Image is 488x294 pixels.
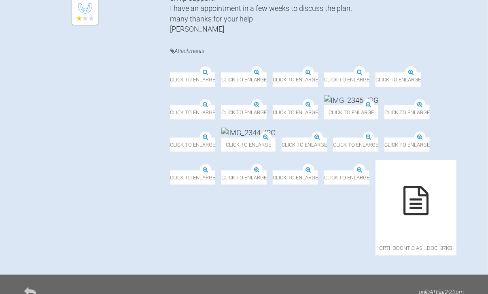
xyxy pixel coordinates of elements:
[170,72,215,87] span: Click to enlarge
[221,128,276,138] img: IMG_2344.JPG
[324,170,369,185] span: Click to enlarge
[221,170,267,185] span: Click to enlarge
[324,95,378,105] img: IMG_2346.JPG
[324,72,369,87] span: Click to enlarge
[273,105,318,119] span: Click to enlarge
[221,72,267,87] span: Click to enlarge
[324,105,378,119] span: Click to enlarge
[221,105,267,119] span: Click to enlarge
[170,138,215,152] span: Click to enlarge
[221,138,276,152] span: Click to enlarge
[384,138,430,152] span: Click to enlarge
[273,170,318,185] span: Click to enlarge
[170,105,215,119] span: Click to enlarge
[273,72,318,87] span: Click to enlarge
[376,72,421,87] span: Click to enlarge
[170,170,215,185] span: Click to enlarge
[376,241,456,255] span: orthodontic As….doc - 87KB
[170,46,464,56] h4: Attachments
[384,105,430,119] span: Click to enlarge
[282,138,327,152] span: Click to enlarge
[333,138,378,152] span: Click to enlarge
